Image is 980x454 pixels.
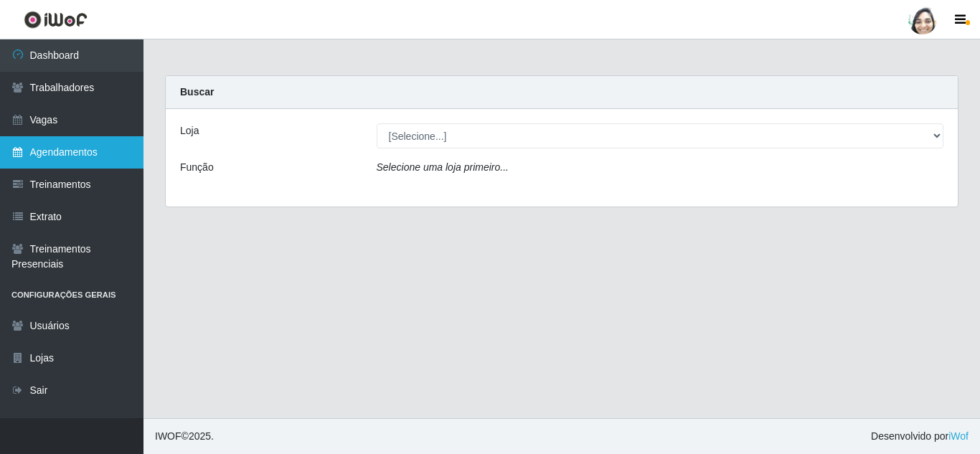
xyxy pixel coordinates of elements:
i: Selecione uma loja primeiro... [377,161,509,173]
label: Loja [180,123,199,138]
img: CoreUI Logo [24,11,88,29]
label: Função [180,160,214,175]
span: IWOF [155,430,182,442]
a: iWof [948,430,969,442]
strong: Buscar [180,86,214,98]
span: Desenvolvido por [871,429,969,444]
span: © 2025 . [155,429,214,444]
